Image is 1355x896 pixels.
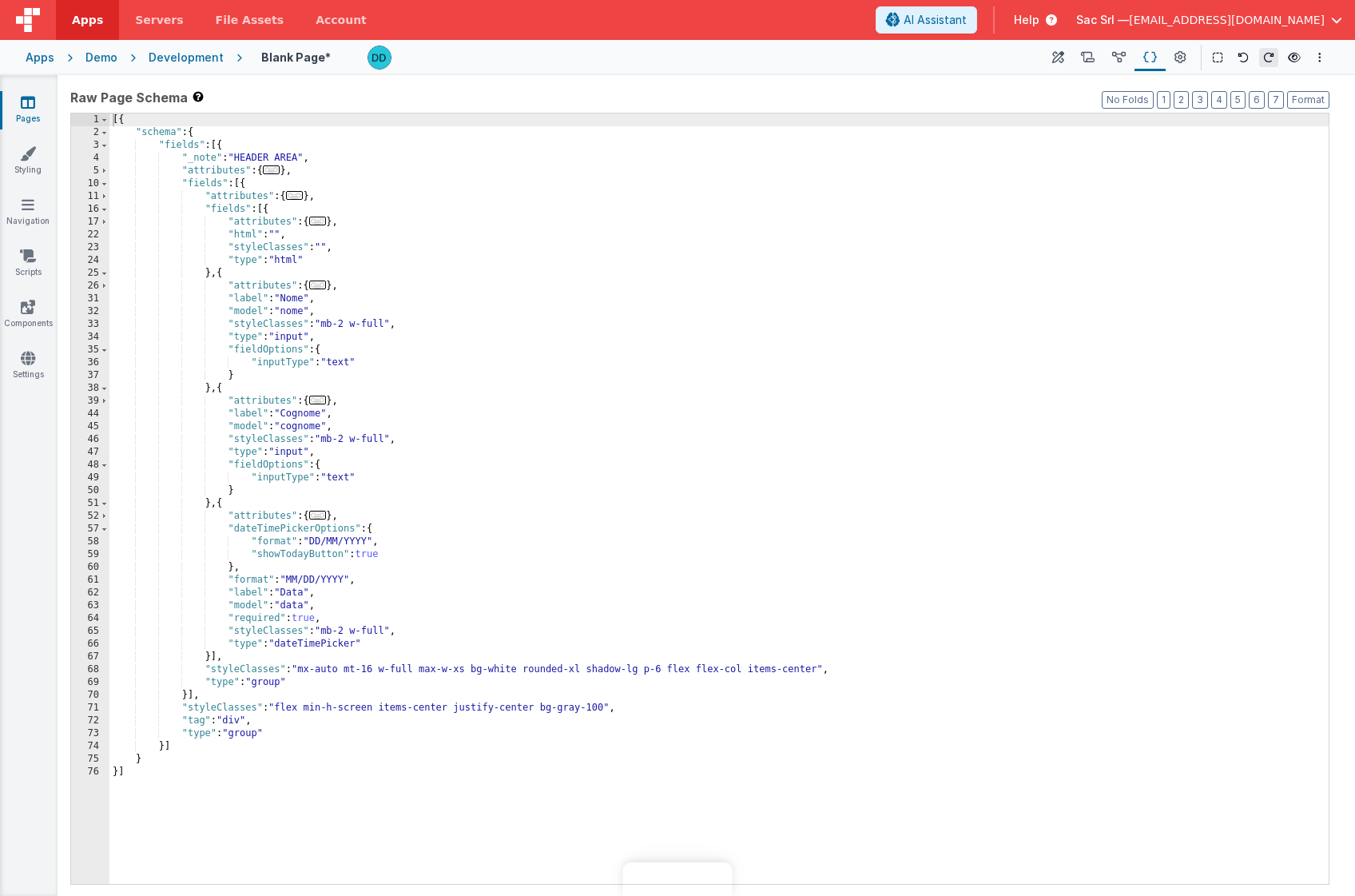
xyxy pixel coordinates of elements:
div: 25 [71,267,109,280]
div: 23 [71,241,109,254]
div: 67 [71,651,109,663]
div: 45 [71,420,109,433]
div: 73 [71,727,109,740]
div: 3 [71,139,109,152]
span: Sac Srl — [1076,12,1129,28]
div: 58 [71,536,109,548]
span: ... [263,165,280,174]
iframe: Marker.io feedback button [623,862,733,896]
button: 1 [1157,91,1170,109]
button: 5 [1230,91,1246,109]
span: [EMAIL_ADDRESS][DOMAIN_NAME] [1129,12,1325,28]
div: 36 [71,356,109,369]
div: 38 [71,382,109,395]
button: Options [1310,48,1329,67]
div: Development [149,50,224,66]
div: 44 [71,408,109,420]
div: 11 [71,190,109,203]
span: AI Assistant [904,12,967,28]
div: 39 [71,395,109,408]
button: 6 [1249,91,1265,109]
button: 3 [1192,91,1208,109]
div: 62 [71,587,109,599]
button: No Folds [1102,91,1154,109]
span: Apps [72,12,103,28]
span: ... [309,281,327,289]
div: 47 [71,446,109,459]
div: 1 [71,113,109,126]
div: Apps [26,50,54,66]
button: AI Assistant [876,6,977,34]
div: 26 [71,280,109,293]
button: Format [1287,91,1329,109]
div: 71 [71,702,109,715]
button: 7 [1268,91,1284,109]
div: 17 [71,216,109,229]
div: 48 [71,459,109,472]
div: 75 [71,753,109,766]
div: 63 [71,599,109,612]
div: 10 [71,177,109,190]
div: 22 [71,229,109,241]
img: 5566de74795503dc7562e9a7bf0f5380 [368,46,391,69]
div: 60 [71,561,109,574]
div: 69 [71,676,109,689]
span: ... [309,511,327,520]
div: 74 [71,740,109,753]
div: 52 [71,510,109,523]
div: 51 [71,497,109,510]
span: ... [309,396,327,404]
span: File Assets [216,12,284,28]
h4: Blank Page [261,51,331,63]
div: 16 [71,203,109,216]
span: ... [309,217,327,225]
div: 32 [71,305,109,318]
div: 65 [71,625,109,638]
div: 5 [71,165,109,177]
div: 33 [71,318,109,331]
span: Help [1014,12,1039,28]
div: Demo [85,50,117,66]
div: 66 [71,638,109,651]
div: 61 [71,574,109,587]
div: 31 [71,293,109,305]
div: 59 [71,548,109,561]
div: 64 [71,612,109,625]
div: 37 [71,369,109,382]
div: 50 [71,484,109,497]
span: ... [286,191,304,200]
div: 49 [71,472,109,484]
div: 57 [71,523,109,536]
div: 34 [71,331,109,344]
span: Raw Page Schema [70,88,188,107]
span: Servers [135,12,183,28]
button: Sac Srl — [EMAIL_ADDRESS][DOMAIN_NAME] [1076,12,1342,28]
div: 4 [71,152,109,165]
button: 4 [1211,91,1227,109]
div: 24 [71,254,109,267]
div: 72 [71,715,109,727]
div: 76 [71,766,109,779]
div: 46 [71,433,109,446]
div: 68 [71,663,109,676]
div: 70 [71,689,109,702]
div: 2 [71,126,109,139]
button: 2 [1174,91,1189,109]
div: 35 [71,344,109,356]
